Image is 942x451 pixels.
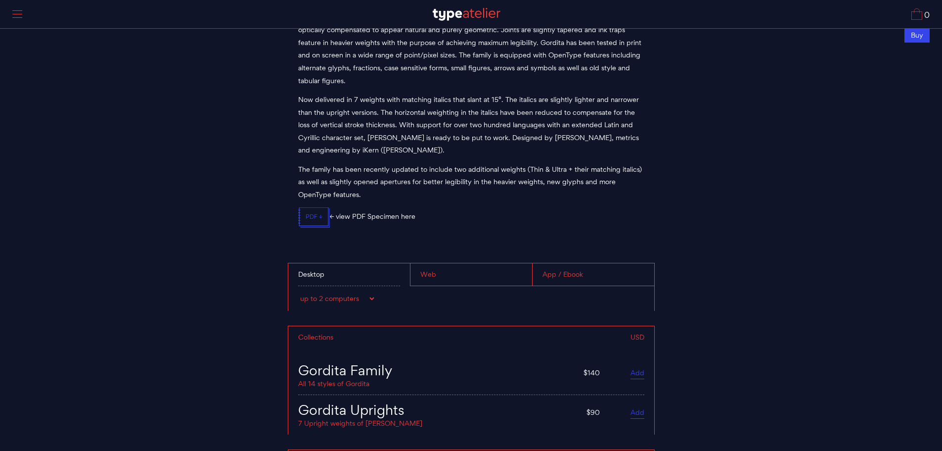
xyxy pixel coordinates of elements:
div: 7 Upright weights of [PERSON_NAME] [298,417,577,427]
div: App / Ebook [532,263,654,286]
div: All 14 styles of Gordita [298,378,574,388]
span: 0 [922,11,930,20]
a: Add [630,408,644,419]
span: $90 [586,408,600,417]
a: 0 [911,8,930,20]
div: Desktop [288,263,410,286]
div: Gordita Uprights [298,402,577,417]
div: Web [410,263,532,286]
span: $140 [583,368,600,377]
div: USD [482,334,644,341]
a: Add [630,368,644,379]
a: PDF ↓ [298,207,330,227]
p: ← view PDF Specimen here [298,207,644,227]
p: The family has been recently updated to include two additional weights (Thin & Ultra + their matc... [298,163,644,201]
div: Collections [298,334,482,341]
img: Cart_Icon.svg [911,8,922,20]
img: TA_Logo.svg [433,8,500,21]
p: Now delivered in 7 weights with matching italics that slant at 15°. The italics are slightly ligh... [298,94,644,157]
div: Buy [904,28,930,43]
div: Gordita Family [298,363,574,377]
